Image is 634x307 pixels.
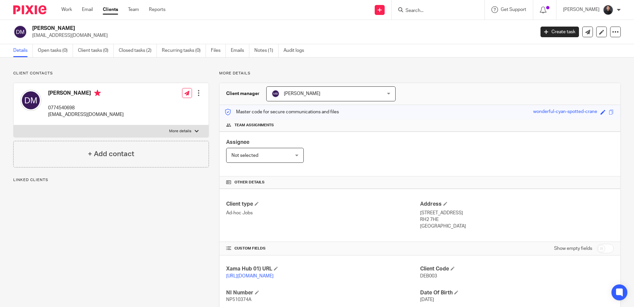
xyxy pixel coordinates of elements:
a: Details [13,44,33,57]
a: Notes (1) [254,44,279,57]
p: [PERSON_NAME] [563,6,600,13]
span: [DATE] [420,297,434,302]
span: Other details [234,180,265,185]
p: [EMAIL_ADDRESS][DOMAIN_NAME] [48,111,124,118]
label: Show empty fields [554,245,592,252]
p: 0774540698 [48,105,124,111]
p: [GEOGRAPHIC_DATA] [420,223,614,230]
h4: Date Of Birth [420,289,614,296]
span: [PERSON_NAME] [284,91,320,96]
span: Team assignments [234,123,274,128]
a: Audit logs [284,44,309,57]
p: Ad-hoc Jobs [226,210,420,216]
h3: Client manager [226,90,260,97]
a: Files [211,44,226,57]
h4: + Add contact [88,149,134,159]
a: Client tasks (0) [78,44,114,57]
a: [URL][DOMAIN_NAME] [226,274,274,278]
a: Closed tasks (2) [119,44,157,57]
a: Recurring tasks (0) [162,44,206,57]
span: DEB003 [420,274,437,278]
a: Open tasks (0) [38,44,73,57]
img: svg%3E [13,25,27,39]
span: NP510374A [226,297,251,302]
img: svg%3E [272,90,280,98]
a: Work [61,6,72,13]
div: wonderful-cyan-spotted-crane [533,108,597,116]
h4: [PERSON_NAME] [48,90,124,98]
span: Not selected [231,153,258,158]
p: Client contacts [13,71,209,76]
h4: NI Number [226,289,420,296]
h4: CUSTOM FIELDS [226,246,420,251]
a: Create task [540,27,579,37]
h4: Address [420,201,614,208]
i: Primary [94,90,101,96]
img: svg%3E [20,90,41,111]
h2: [PERSON_NAME] [32,25,431,32]
a: Emails [231,44,249,57]
p: Master code for secure communications and files [224,109,339,115]
a: Clients [103,6,118,13]
p: [EMAIL_ADDRESS][DOMAIN_NAME] [32,32,531,39]
h4: Client type [226,201,420,208]
span: Assignee [226,140,249,145]
a: Reports [149,6,165,13]
p: More details [219,71,621,76]
img: My%20Photo.jpg [603,5,613,15]
p: RH2 7HE [420,216,614,223]
p: Linked clients [13,177,209,183]
input: Search [405,8,465,14]
h4: Client Code [420,265,614,272]
p: [STREET_ADDRESS] [420,210,614,216]
a: Email [82,6,93,13]
a: Team [128,6,139,13]
p: More details [169,129,191,134]
span: Get Support [501,7,526,12]
img: Pixie [13,5,46,14]
h4: Xama Hub 01) URL [226,265,420,272]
